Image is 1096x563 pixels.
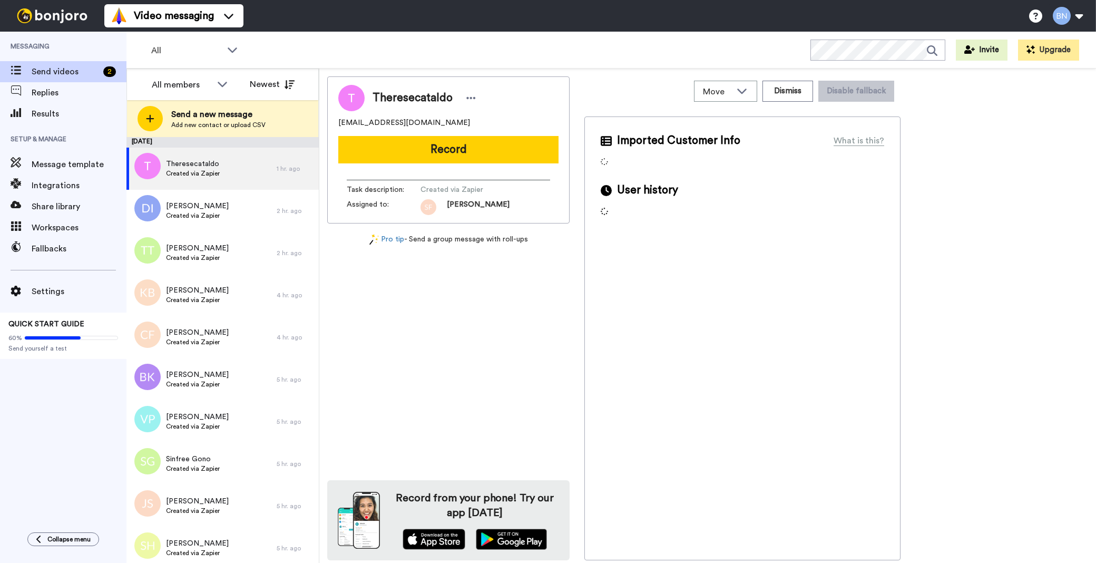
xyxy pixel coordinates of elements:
span: Collapse menu [47,535,91,543]
button: Collapse menu [27,532,99,546]
div: 5 hr. ago [277,502,314,510]
span: Sinfree Gono [166,454,220,464]
img: bk.png [134,364,161,390]
div: What is this? [834,134,884,147]
span: Send a new message [171,108,266,121]
span: Task description : [347,185,420,195]
img: bj-logo-header-white.svg [13,8,92,23]
span: Created via Zapier [166,464,220,473]
span: [PERSON_NAME] [166,496,229,507]
span: Theresecataldo [166,159,220,169]
img: sg.png [134,448,161,474]
span: [EMAIL_ADDRESS][DOMAIN_NAME] [338,118,470,128]
div: All members [152,79,212,91]
button: Newest [242,74,302,95]
span: [PERSON_NAME] [166,243,229,254]
img: sh.png [134,532,161,559]
span: Share library [32,200,126,213]
img: t.png [134,153,161,179]
h4: Record from your phone! Try our app [DATE] [390,491,559,520]
img: appstore [403,529,465,550]
button: Record [338,136,559,163]
img: playstore [476,529,547,550]
span: Created via Zapier [166,211,229,220]
span: Created via Zapier [166,422,229,431]
div: 2 hr. ago [277,249,314,257]
span: Created via Zapier [166,507,229,515]
span: User history [617,182,678,198]
div: 4 hr. ago [277,333,314,342]
span: 60% [8,334,22,342]
span: [PERSON_NAME] [166,201,229,211]
span: Replies [32,86,126,99]
img: tt.png [134,237,161,264]
span: Send yourself a test [8,344,118,353]
div: - Send a group message with roll-ups [327,234,570,245]
img: js.png [134,490,161,517]
div: [DATE] [126,137,319,148]
span: Results [32,108,126,120]
span: Created via Zapier [166,549,229,557]
img: di.png [134,195,161,221]
span: Fallbacks [32,242,126,255]
div: 1 hr. ago [277,164,314,173]
span: Video messaging [134,8,214,23]
span: Created via Zapier [420,185,521,195]
div: 2 hr. ago [277,207,314,215]
span: [PERSON_NAME] [166,327,229,338]
span: Integrations [32,179,126,192]
div: 5 hr. ago [277,544,314,552]
span: Settings [32,285,126,298]
a: Pro tip [369,234,404,245]
span: [PERSON_NAME] [166,370,229,380]
span: [PERSON_NAME] [166,285,229,296]
div: 5 hr. ago [277,418,314,426]
span: Add new contact or upload CSV [171,121,266,129]
img: cf.png [134,322,161,348]
span: [PERSON_NAME] [166,538,229,549]
button: Upgrade [1018,40,1079,61]
img: sf.png [420,199,436,215]
span: Move [703,85,731,98]
span: Message template [32,158,126,171]
img: vm-color.svg [111,7,128,24]
span: Workspaces [32,221,126,234]
span: QUICK START GUIDE [8,321,84,328]
div: 4 hr. ago [277,291,314,299]
img: kb.png [134,279,161,306]
span: Created via Zapier [166,296,229,304]
button: Invite [956,40,1007,61]
span: Created via Zapier [166,169,220,178]
img: vp.png [134,406,161,432]
span: Created via Zapier [166,254,229,262]
span: [PERSON_NAME] [447,199,510,215]
span: [PERSON_NAME] [166,412,229,422]
img: magic-wand.svg [369,234,379,245]
img: download [338,492,380,549]
div: 5 hr. ago [277,460,314,468]
button: Disable fallback [818,81,894,102]
span: Assigned to: [347,199,420,215]
span: Send videos [32,65,99,78]
span: Theresecataldo [373,90,453,106]
span: Imported Customer Info [617,133,740,149]
span: Created via Zapier [166,338,229,346]
img: Image of Theresecataldo [338,85,365,111]
div: 2 [103,66,116,77]
span: All [151,44,222,57]
span: Created via Zapier [166,380,229,389]
div: 5 hr. ago [277,375,314,384]
button: Dismiss [762,81,813,102]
